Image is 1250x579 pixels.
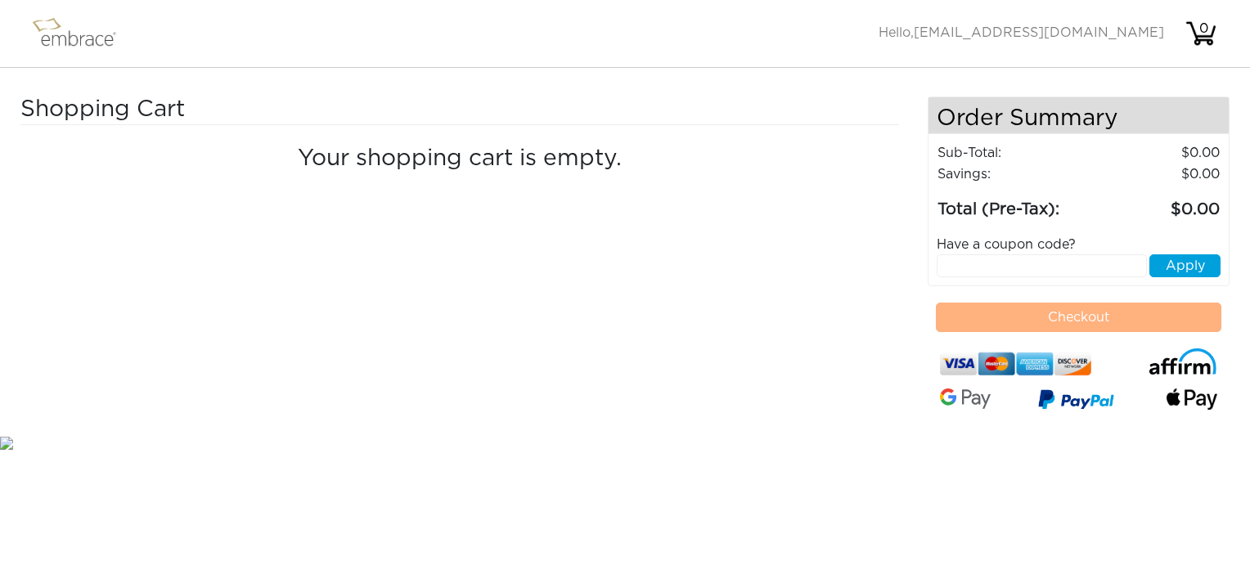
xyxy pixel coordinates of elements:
[924,235,1234,254] div: Have a coupon code?
[1185,26,1217,39] a: 0
[1185,17,1217,50] img: cart
[1149,254,1221,277] button: Apply
[940,388,991,409] img: Google-Pay-Logo.svg
[1093,164,1221,185] td: 0.00
[929,97,1230,134] h4: Order Summary
[33,146,887,173] h4: Your shopping cart is empty.
[1093,185,1221,222] td: 0.00
[937,185,1093,222] td: Total (Pre-Tax):
[879,26,1164,39] span: Hello,
[936,303,1222,332] button: Checkout
[1038,385,1114,416] img: paypal-v3.png
[1093,142,1221,164] td: 0.00
[1167,388,1217,410] img: fullApplePay.png
[937,142,1093,164] td: Sub-Total:
[937,164,1093,185] td: Savings :
[20,96,374,124] h3: Shopping Cart
[1149,348,1217,375] img: affirm-logo.svg
[29,13,135,54] img: logo.png
[1187,19,1220,38] div: 0
[914,26,1164,39] span: [EMAIL_ADDRESS][DOMAIN_NAME]
[940,348,1092,379] img: credit-cards.png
